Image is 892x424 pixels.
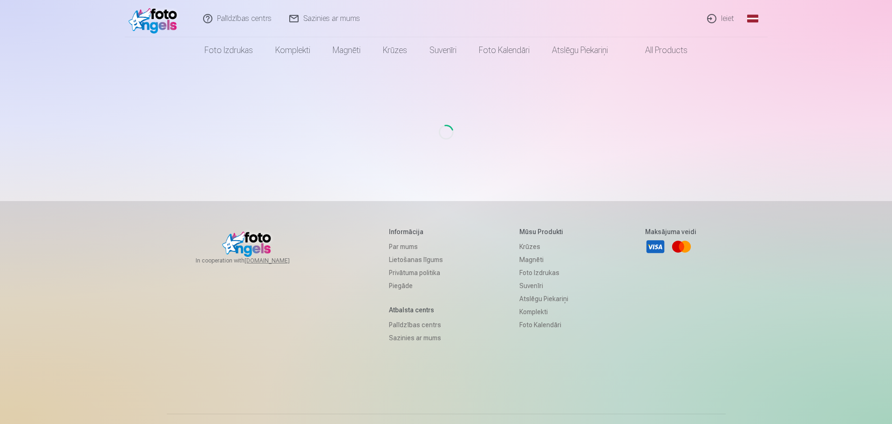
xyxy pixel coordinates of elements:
a: Visa [645,236,666,257]
h5: Maksājuma veidi [645,227,696,236]
a: Suvenīri [519,279,568,292]
a: Atslēgu piekariņi [541,37,619,63]
a: Mastercard [671,236,692,257]
a: Foto kalendāri [519,318,568,331]
a: Magnēti [519,253,568,266]
img: /fa1 [129,4,182,34]
a: Palīdzības centrs [389,318,443,331]
a: Privātuma politika [389,266,443,279]
a: Krūzes [372,37,418,63]
a: Foto izdrukas [193,37,264,63]
span: In cooperation with [196,257,312,264]
h5: Informācija [389,227,443,236]
h5: Atbalsta centrs [389,305,443,315]
a: Lietošanas līgums [389,253,443,266]
a: Sazinies ar mums [389,331,443,344]
a: Krūzes [519,240,568,253]
a: [DOMAIN_NAME] [245,257,312,264]
a: Atslēgu piekariņi [519,292,568,305]
a: Foto kalendāri [468,37,541,63]
h5: Mūsu produkti [519,227,568,236]
a: Komplekti [519,305,568,318]
a: All products [619,37,699,63]
a: Piegāde [389,279,443,292]
a: Magnēti [321,37,372,63]
a: Suvenīri [418,37,468,63]
a: Foto izdrukas [519,266,568,279]
a: Komplekti [264,37,321,63]
a: Par mums [389,240,443,253]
